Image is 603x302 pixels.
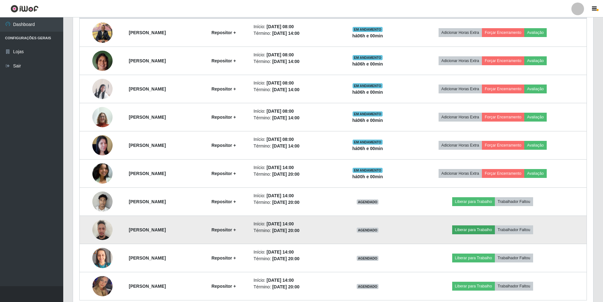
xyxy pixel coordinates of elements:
[212,86,236,91] strong: Repositor +
[267,109,294,114] time: [DATE] 08:00
[357,199,379,204] span: AGENDADO
[267,221,294,226] time: [DATE] 14:00
[254,143,333,149] li: Término:
[129,115,166,120] strong: [PERSON_NAME]
[212,58,236,63] strong: Repositor +
[524,113,547,122] button: Avaliação
[272,228,299,233] time: [DATE] 20:00
[129,30,166,35] strong: [PERSON_NAME]
[129,284,166,289] strong: [PERSON_NAME]
[439,169,482,178] button: Adicionar Horas Extra
[353,140,383,145] span: EM ANDAMENTO
[267,165,294,170] time: [DATE] 14:00
[129,58,166,63] strong: [PERSON_NAME]
[92,47,113,74] img: 1750940552132.jpeg
[267,249,294,255] time: [DATE] 14:00
[352,33,383,38] strong: há 06 h e 00 min
[129,255,166,261] strong: [PERSON_NAME]
[352,146,383,151] strong: há 06 h e 00 min
[254,30,333,37] li: Término:
[254,249,333,255] li: Início:
[495,225,533,234] button: Trabalhador Faltou
[272,284,299,289] time: [DATE] 20:00
[353,168,383,173] span: EM ANDAMENTO
[254,255,333,262] li: Término:
[439,56,482,65] button: Adicionar Horas Extra
[495,282,533,291] button: Trabalhador Faltou
[482,28,524,37] button: Forçar Encerramento
[352,90,383,95] strong: há 06 h e 00 min
[495,254,533,262] button: Trabalhador Faltou
[272,143,299,148] time: [DATE] 14:00
[254,284,333,290] li: Término:
[254,58,333,65] li: Término:
[352,118,383,123] strong: há 06 h e 00 min
[524,169,547,178] button: Avaliação
[212,171,236,176] strong: Repositor +
[353,83,383,88] span: EM ANDAMENTO
[482,85,524,93] button: Forçar Encerramento
[452,282,495,291] button: Liberar para Trabalho
[272,87,299,92] time: [DATE] 14:00
[352,61,383,66] strong: há 06 h e 00 min
[212,115,236,120] strong: Repositor +
[10,5,39,13] img: CoreUI Logo
[267,278,294,283] time: [DATE] 14:00
[272,172,299,177] time: [DATE] 20:00
[92,132,113,159] img: 1756206634437.jpeg
[129,171,166,176] strong: [PERSON_NAME]
[452,225,495,234] button: Liberar para Trabalho
[254,80,333,86] li: Início:
[254,136,333,143] li: Início:
[524,85,547,93] button: Avaliação
[129,199,166,204] strong: [PERSON_NAME]
[267,52,294,57] time: [DATE] 08:00
[272,59,299,64] time: [DATE] 14:00
[92,104,113,130] img: 1758732017392.jpeg
[357,284,379,289] span: AGENDADO
[482,141,524,150] button: Forçar Encerramento
[495,197,533,206] button: Trabalhador Faltou
[212,199,236,204] strong: Repositor +
[92,19,113,46] img: 1748464437090.jpeg
[482,169,524,178] button: Forçar Encerramento
[212,227,236,232] strong: Repositor +
[254,52,333,58] li: Início:
[524,141,547,150] button: Avaliação
[272,200,299,205] time: [DATE] 20:00
[92,240,113,276] img: 1755715203050.jpeg
[357,256,379,261] span: AGENDADO
[439,85,482,93] button: Adicionar Horas Extra
[92,216,113,243] img: 1753289887027.jpeg
[267,80,294,85] time: [DATE] 08:00
[92,163,113,184] img: 1748893020398.jpeg
[212,284,236,289] strong: Repositor +
[254,115,333,121] li: Término:
[357,228,379,233] span: AGENDADO
[254,199,333,206] li: Término:
[352,174,383,179] strong: há 00 h e 00 min
[212,255,236,261] strong: Repositor +
[353,27,383,32] span: EM ANDAMENTO
[524,28,547,37] button: Avaliação
[272,115,299,120] time: [DATE] 14:00
[254,192,333,199] li: Início:
[212,143,236,148] strong: Repositor +
[452,197,495,206] button: Liberar para Trabalho
[254,23,333,30] li: Início:
[92,188,113,215] img: 1752582436297.jpeg
[439,28,482,37] button: Adicionar Horas Extra
[439,113,482,122] button: Adicionar Horas Extra
[129,86,166,91] strong: [PERSON_NAME]
[254,227,333,234] li: Término:
[212,30,236,35] strong: Repositor +
[452,254,495,262] button: Liberar para Trabalho
[524,56,547,65] button: Avaliação
[254,86,333,93] li: Término:
[482,113,524,122] button: Forçar Encerramento
[353,111,383,116] span: EM ANDAMENTO
[353,55,383,60] span: EM ANDAMENTO
[254,221,333,227] li: Início:
[272,256,299,261] time: [DATE] 20:00
[254,171,333,178] li: Término:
